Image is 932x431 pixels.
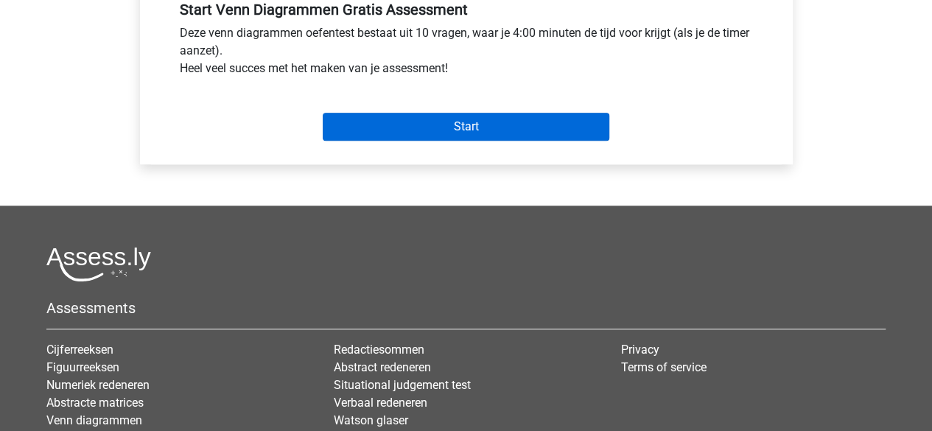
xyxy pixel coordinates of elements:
[46,413,142,427] a: Venn diagrammen
[334,378,471,392] a: Situational judgement test
[334,413,408,427] a: Watson glaser
[334,343,424,357] a: Redactiesommen
[46,343,113,357] a: Cijferreeksen
[169,24,764,83] div: Deze venn diagrammen oefentest bestaat uit 10 vragen, waar je 4:00 minuten de tijd voor krijgt (a...
[620,360,706,374] a: Terms of service
[180,1,753,18] h5: Start Venn Diagrammen Gratis Assessment
[620,343,659,357] a: Privacy
[334,396,427,410] a: Verbaal redeneren
[323,113,609,141] input: Start
[46,396,144,410] a: Abstracte matrices
[46,360,119,374] a: Figuurreeksen
[46,247,151,281] img: Assessly logo
[334,360,431,374] a: Abstract redeneren
[46,299,886,317] h5: Assessments
[46,378,150,392] a: Numeriek redeneren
